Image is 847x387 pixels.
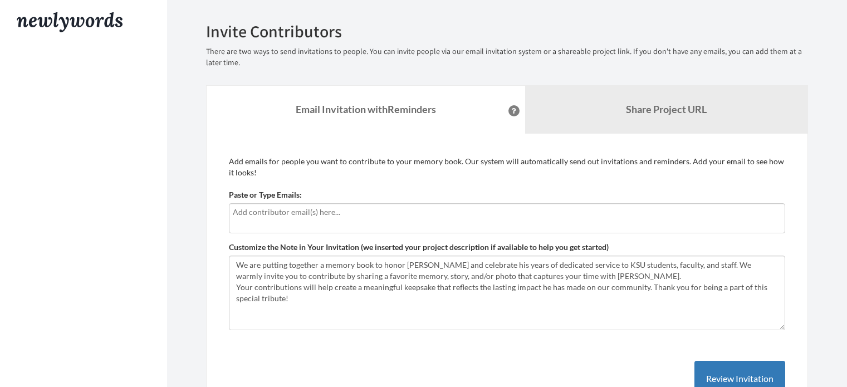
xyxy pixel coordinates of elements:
[296,103,436,115] strong: Email Invitation with Reminders
[626,103,707,115] b: Share Project URL
[17,12,123,32] img: Newlywords logo
[206,22,808,41] h2: Invite Contributors
[206,46,808,68] p: There are two ways to send invitations to people. You can invite people via our email invitation ...
[229,256,785,330] textarea: We are putting together a memory book to honor [PERSON_NAME] and celebrate his years of dedicated...
[229,189,302,200] label: Paste or Type Emails:
[229,156,785,178] p: Add emails for people you want to contribute to your memory book. Our system will automatically s...
[233,206,781,218] input: Add contributor email(s) here...
[229,242,609,253] label: Customize the Note in Your Invitation (we inserted your project description if available to help ...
